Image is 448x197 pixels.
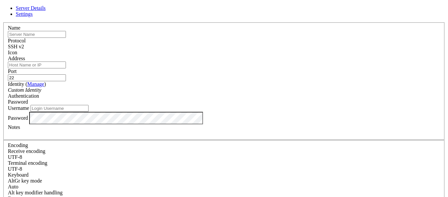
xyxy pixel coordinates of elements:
[8,38,26,43] label: Protocol
[16,5,46,11] a: Server Details
[8,99,440,105] div: Password
[8,190,63,195] label: Controls how the Alt key is handled. Escape: Send an ESC prefix. 8-Bit: Add 128 to the typed char...
[8,178,42,184] label: Set the expected encoding for data received from the host. If the encodings do not match, visual ...
[8,87,41,93] i: Custom Identity
[8,115,28,120] label: Password
[8,184,18,189] span: Auto
[16,11,33,17] a: Settings
[8,105,29,111] label: Username
[31,105,89,112] input: Login Username
[8,81,46,87] label: Identity
[8,87,440,93] div: Custom Identity
[8,99,28,105] span: Password
[26,81,46,87] span: ( )
[8,68,17,74] label: Port
[8,62,66,68] input: Host Name or IP
[8,124,20,130] label: Notes
[8,160,47,166] label: The default terminal encoding. ISO-2022 enables character map translations (like graphics maps). ...
[8,44,24,49] span: SSH v2
[8,93,39,99] label: Authentication
[8,154,22,160] span: UTF-8
[8,142,28,148] label: Encoding
[8,56,25,61] label: Address
[8,44,440,50] div: SSH v2
[8,148,45,154] label: Set the expected encoding for data received from the host. If the encodings do not match, visual ...
[8,172,29,178] label: Keyboard
[8,154,440,160] div: UTF-8
[27,81,44,87] a: Manage
[8,50,17,55] label: Icon
[8,166,22,172] span: UTF-8
[8,166,440,172] div: UTF-8
[8,31,66,38] input: Server Name
[8,184,440,190] div: Auto
[8,74,66,81] input: Port Number
[8,25,20,31] label: Name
